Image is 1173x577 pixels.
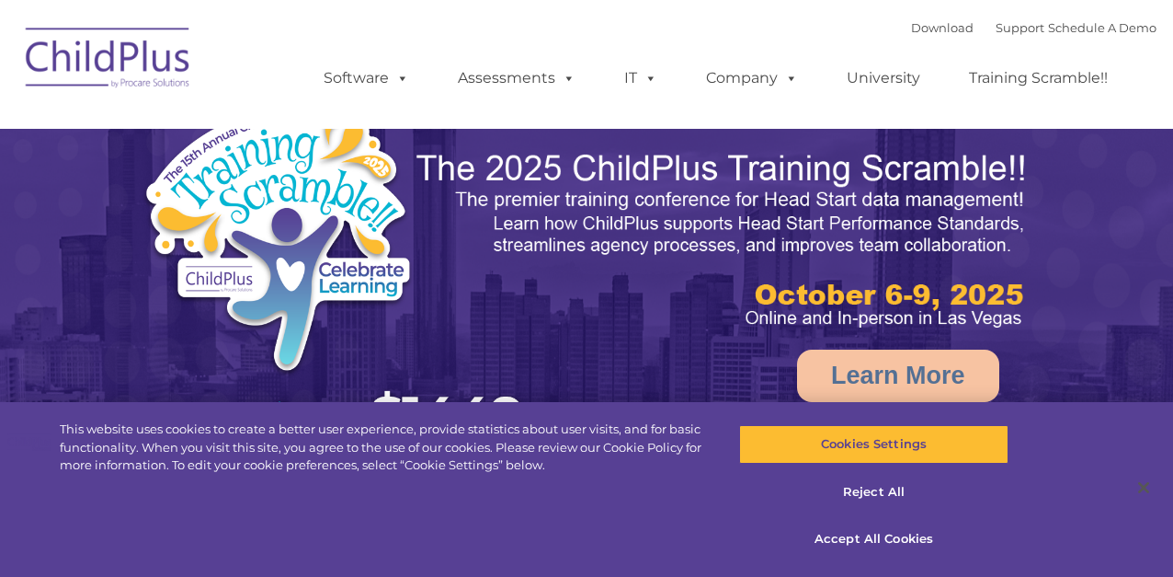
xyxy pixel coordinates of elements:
[688,60,816,97] a: Company
[739,520,1009,559] button: Accept All Cookies
[1123,467,1164,508] button: Close
[951,60,1126,97] a: Training Scramble!!
[911,20,974,35] a: Download
[739,473,1009,512] button: Reject All
[1048,20,1156,35] a: Schedule A Demo
[797,350,999,402] a: Learn More
[60,421,704,475] div: This website uses cookies to create a better user experience, provide statistics about user visit...
[439,60,594,97] a: Assessments
[606,60,676,97] a: IT
[911,20,1156,35] font: |
[828,60,939,97] a: University
[305,60,427,97] a: Software
[17,15,200,107] img: ChildPlus by Procare Solutions
[996,20,1044,35] a: Support
[739,425,1009,464] button: Cookies Settings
